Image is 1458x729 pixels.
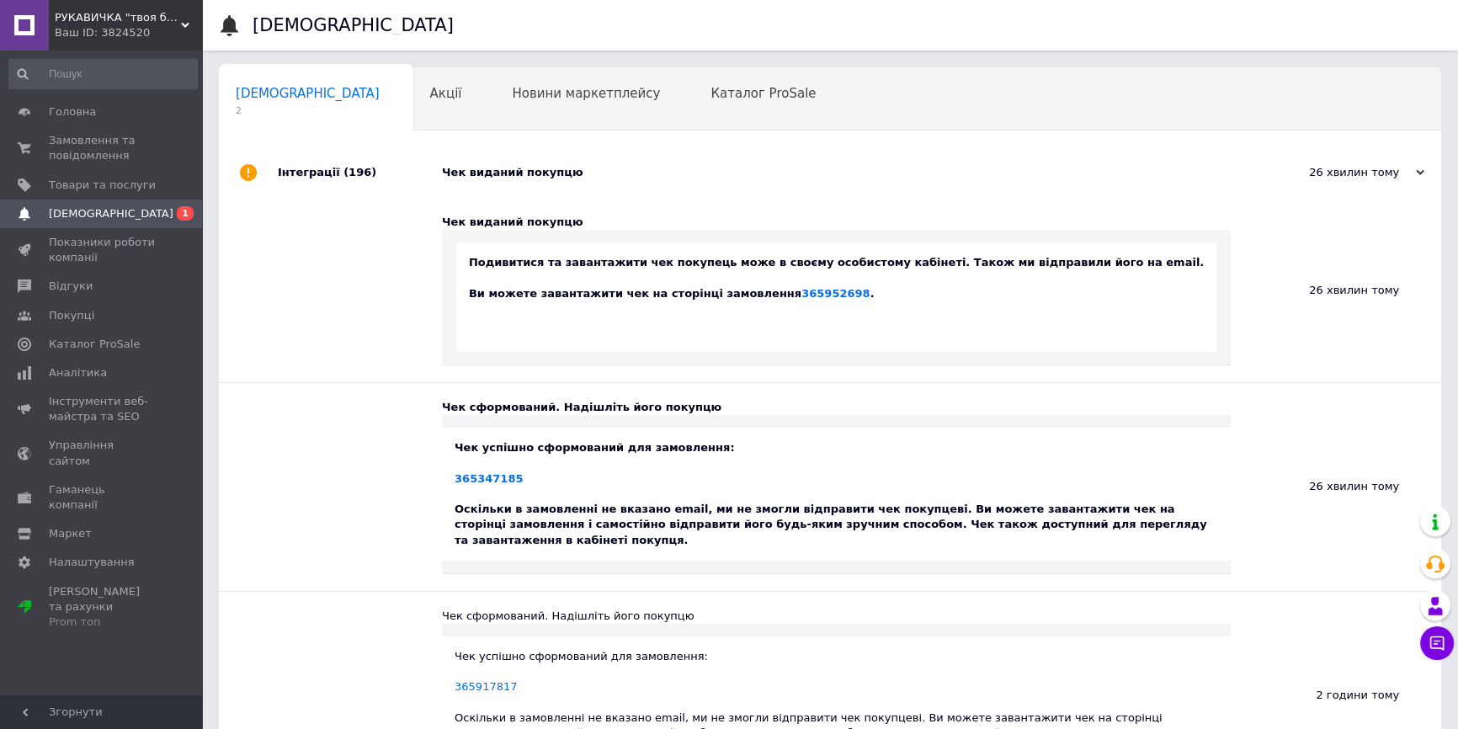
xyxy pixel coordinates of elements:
[1231,383,1441,591] div: 26 хвилин тому
[1256,165,1424,180] div: 26 хвилин тому
[49,365,107,380] span: Аналітика
[177,206,194,221] span: 1
[49,178,156,193] span: Товари та послуги
[49,584,156,631] span: [PERSON_NAME] та рахунки
[49,526,92,541] span: Маркет
[49,482,156,513] span: Гаманець компанії
[49,438,156,468] span: Управління сайтом
[49,308,94,323] span: Покупці
[512,86,660,101] span: Новини маркетплейсу
[49,337,140,352] span: Каталог ProSale
[442,609,1231,624] div: Чек сформований. Надішліть його покупцю
[49,133,156,163] span: Замовлення та повідомлення
[801,287,870,300] a: 365952698
[442,215,1231,230] div: Чек виданий покупцю
[49,235,156,265] span: Показники роботи компанії
[55,10,181,25] span: РУКАВИЧКА "твоя будівельна скарбничка"
[49,279,93,294] span: Відгуки
[236,104,380,117] span: 2
[455,440,1218,547] div: Чек успішно сформований для замовлення: Оскільки в замовленні не вказано email, ми не змогли відп...
[442,400,1231,415] div: Чек сформований. Надішліть його покупцю
[236,86,380,101] span: [DEMOGRAPHIC_DATA]
[49,394,156,424] span: Інструменти веб-майстра та SEO
[253,15,454,35] h1: [DEMOGRAPHIC_DATA]
[49,615,156,630] div: Prom топ
[442,165,1256,180] div: Чек виданий покупцю
[710,86,816,101] span: Каталог ProSale
[55,25,202,40] div: Ваш ID: 3824520
[455,680,517,693] a: 365917817
[1420,626,1454,660] button: Чат з покупцем
[49,555,135,570] span: Налаштування
[49,104,96,120] span: Головна
[8,59,198,89] input: Пошук
[455,472,523,485] a: 365347185
[430,86,462,101] span: Акції
[343,166,376,178] span: (196)
[278,147,442,198] div: Інтеграції
[1231,198,1441,382] div: 26 хвилин тому
[49,206,173,221] span: [DEMOGRAPHIC_DATA]
[469,255,1204,301] div: Подивитися та завантажити чек покупець може в своєму особистому кабінеті. Також ми відправили йог...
